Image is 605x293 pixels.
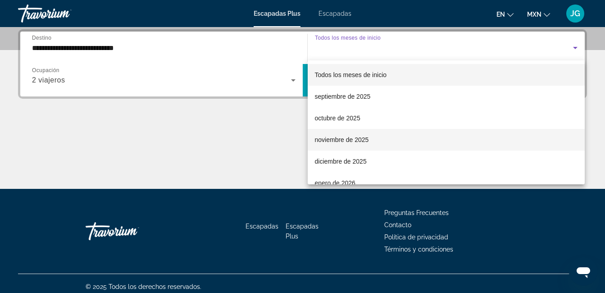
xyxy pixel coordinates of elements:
[315,114,360,122] font: octubre de 2025
[315,179,355,187] font: enero de 2026
[315,71,387,78] span: Todos los meses de inicio
[315,136,369,143] font: noviembre de 2025
[315,158,367,165] font: diciembre de 2025
[315,93,371,100] font: septiembre de 2025
[569,257,598,286] iframe: Botón para iniciar la ventana de mensajería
